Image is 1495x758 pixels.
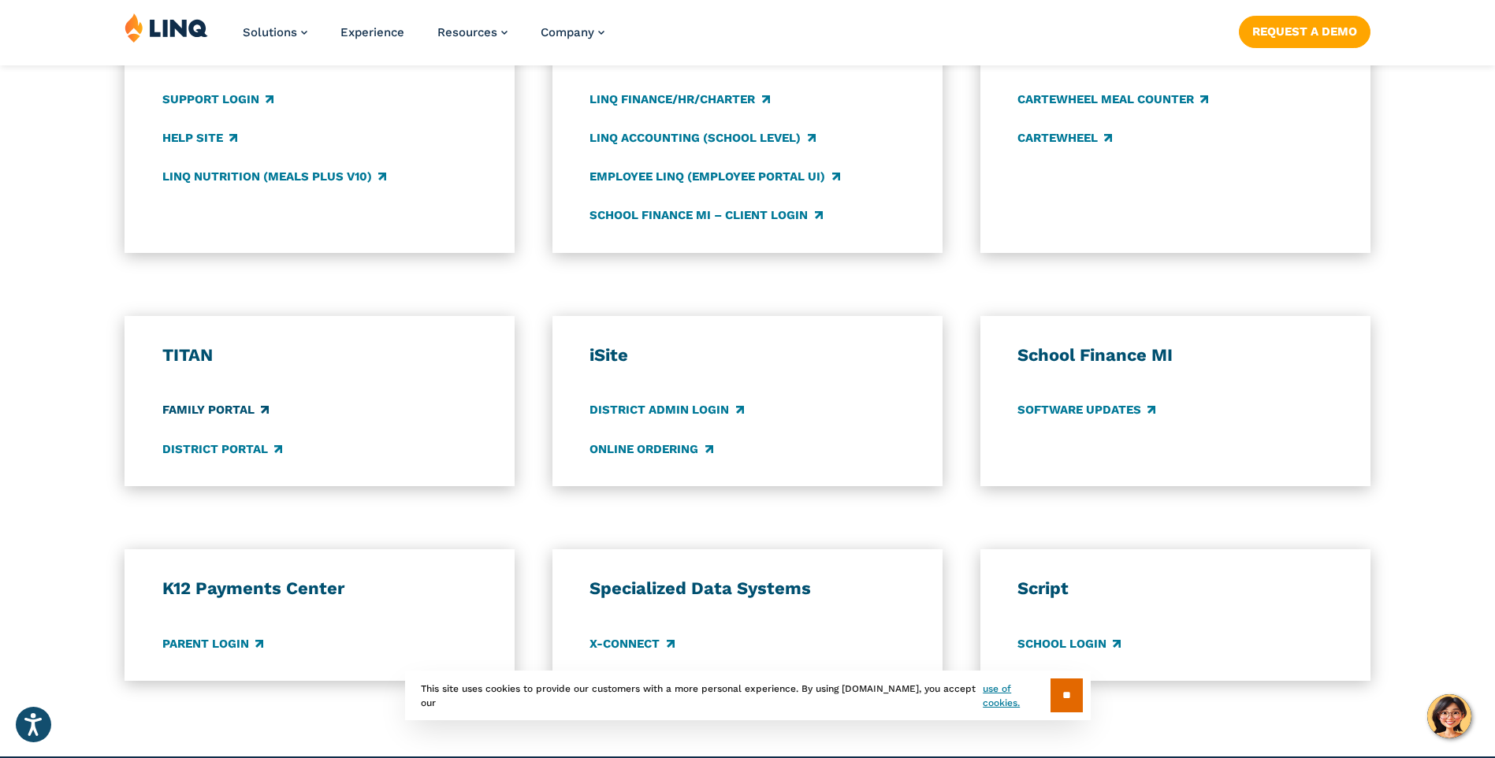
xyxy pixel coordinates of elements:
[1017,402,1155,419] a: Software Updates
[1017,578,1333,600] h3: Script
[541,25,604,39] a: Company
[405,671,1091,720] div: This site uses cookies to provide our customers with a more personal experience. By using [DOMAIN...
[162,440,282,458] a: District Portal
[589,344,905,366] h3: iSite
[125,13,208,43] img: LINQ | K‑12 Software
[243,13,604,65] nav: Primary Navigation
[1239,13,1370,47] nav: Button Navigation
[589,206,822,224] a: School Finance MI – Client Login
[437,25,508,39] a: Resources
[589,635,674,652] a: X-Connect
[162,344,478,366] h3: TITAN
[1427,694,1471,738] button: Hello, have a question? Let’s chat.
[243,25,307,39] a: Solutions
[1017,91,1208,108] a: CARTEWHEEL Meal Counter
[162,91,273,108] a: Support Login
[340,25,404,39] a: Experience
[162,129,237,147] a: Help Site
[589,91,769,108] a: LINQ Finance/HR/Charter
[1017,635,1121,652] a: School Login
[1017,344,1333,366] h3: School Finance MI
[162,402,269,419] a: Family Portal
[1017,129,1112,147] a: CARTEWHEEL
[437,25,497,39] span: Resources
[162,578,478,600] h3: K12 Payments Center
[589,440,712,458] a: Online Ordering
[589,129,815,147] a: LINQ Accounting (school level)
[589,578,905,600] h3: Specialized Data Systems
[589,402,743,419] a: District Admin Login
[1239,16,1370,47] a: Request a Demo
[243,25,297,39] span: Solutions
[983,682,1050,710] a: use of cookies.
[162,635,263,652] a: Parent Login
[162,168,386,185] a: LINQ Nutrition (Meals Plus v10)
[541,25,594,39] span: Company
[589,168,839,185] a: Employee LINQ (Employee Portal UI)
